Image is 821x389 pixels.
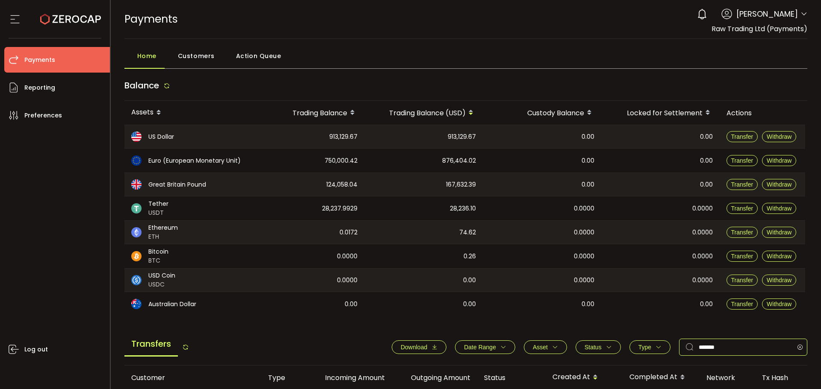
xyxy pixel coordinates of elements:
[463,299,476,309] span: 0.00
[131,179,142,190] img: gbp_portfolio.svg
[345,299,357,309] span: 0.00
[24,82,55,94] span: Reporting
[236,47,281,64] span: Action Queue
[178,47,215,64] span: Customers
[767,133,791,140] span: Withdraw
[325,156,357,166] span: 750,000.42
[767,253,791,260] span: Withdraw
[574,204,594,214] span: 0.0000
[582,156,594,166] span: 0.00
[700,132,713,142] span: 0.00
[124,332,178,357] span: Transfers
[483,105,601,120] div: Custody Balance
[638,344,651,351] span: Type
[148,208,168,217] span: USDT
[700,373,755,383] div: Network
[24,109,62,122] span: Preferences
[731,133,753,140] span: Transfer
[762,298,796,310] button: Withdraw
[148,132,174,141] span: US Dollar
[692,228,713,237] span: 0.0000
[574,228,594,237] span: 0.0000
[582,132,594,142] span: 0.00
[767,301,791,307] span: Withdraw
[762,131,796,142] button: Withdraw
[124,373,261,383] div: Customer
[731,205,753,212] span: Transfer
[329,132,357,142] span: 913,129.67
[124,12,178,26] span: Payments
[261,373,306,383] div: Type
[148,223,178,232] span: Ethereum
[762,179,796,190] button: Withdraw
[731,277,753,284] span: Transfer
[131,203,142,214] img: usdt_portfolio.svg
[131,275,142,285] img: usdc_portfolio.svg
[131,155,142,166] img: eur_portfolio.svg
[726,275,758,286] button: Transfer
[124,105,257,120] div: Assets
[464,252,476,261] span: 0.26
[459,228,476,237] span: 74.62
[762,251,796,262] button: Withdraw
[148,256,168,265] span: BTC
[446,180,476,190] span: 167,632.39
[148,280,175,289] span: USDC
[762,227,796,238] button: Withdraw
[726,203,758,214] button: Transfer
[623,370,700,385] div: Completed At
[455,340,515,354] button: Date Range
[731,181,753,188] span: Transfer
[692,252,713,261] span: 0.0000
[582,180,594,190] span: 0.00
[726,179,758,190] button: Transfer
[392,373,477,383] div: Outgoing Amount
[148,180,206,189] span: Great Britain Pound
[574,275,594,285] span: 0.0000
[148,300,196,309] span: Australian Dollar
[337,275,357,285] span: 0.0000
[778,348,821,389] iframe: Chat Widget
[736,8,798,20] span: [PERSON_NAME]
[767,181,791,188] span: Withdraw
[148,271,175,280] span: USD Coin
[477,373,546,383] div: Status
[533,344,548,351] span: Asset
[131,299,142,309] img: aud_portfolio.svg
[582,299,594,309] span: 0.00
[767,157,791,164] span: Withdraw
[726,155,758,166] button: Transfer
[546,370,623,385] div: Created At
[767,205,791,212] span: Withdraw
[762,275,796,286] button: Withdraw
[731,253,753,260] span: Transfer
[712,24,807,34] span: Raw Trading Ltd (Payments)
[726,131,758,142] button: Transfer
[726,251,758,262] button: Transfer
[700,156,713,166] span: 0.00
[601,105,720,120] div: Locked for Settlement
[131,251,142,261] img: btc_portfolio.svg
[700,299,713,309] span: 0.00
[731,157,753,164] span: Transfer
[148,247,168,256] span: Bitcoin
[726,298,758,310] button: Transfer
[24,343,48,356] span: Log out
[629,340,670,354] button: Type
[762,203,796,214] button: Withdraw
[762,155,796,166] button: Withdraw
[148,156,241,165] span: Euro (European Monetary Unit)
[148,232,178,241] span: ETH
[576,340,621,354] button: Status
[726,227,758,238] button: Transfer
[731,229,753,236] span: Transfer
[700,180,713,190] span: 0.00
[131,227,142,237] img: eth_portfolio.svg
[585,344,602,351] span: Status
[448,132,476,142] span: 913,129.67
[442,156,476,166] span: 876,404.02
[137,47,157,64] span: Home
[401,344,427,351] span: Download
[306,373,392,383] div: Incoming Amount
